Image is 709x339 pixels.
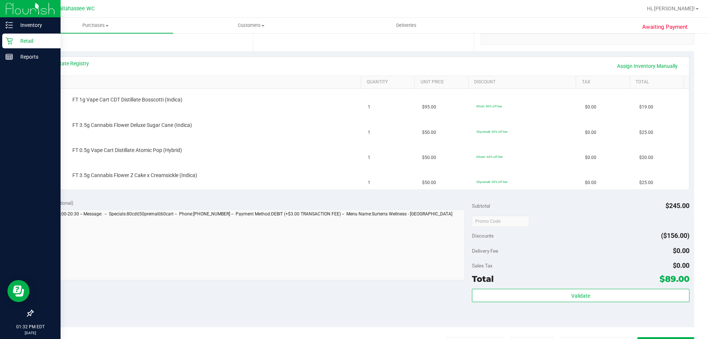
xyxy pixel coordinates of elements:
span: ($156.00) [661,232,689,239]
span: Sales Tax [472,263,493,269]
span: $0.00 [585,129,596,136]
span: Purchases [18,22,173,29]
span: 60cart: 60% off line [476,155,503,159]
span: 80cdt: 80% off line [476,104,502,108]
span: Delivery Fee [472,248,498,254]
span: Awaiting Payment [642,23,688,31]
a: Deliveries [329,18,484,33]
inline-svg: Retail [6,37,13,45]
iframe: Resource center [7,280,30,302]
span: Subtotal [472,203,490,209]
span: $89.00 [660,274,689,284]
a: Purchases [18,18,173,33]
input: Promo Code [472,216,529,227]
a: Unit Price [421,79,466,85]
p: Inventory [13,21,57,30]
inline-svg: Reports [6,53,13,60]
span: 1 [368,129,370,136]
span: Hi, [PERSON_NAME]! [647,6,695,11]
span: 50premall: 50% off line [476,130,507,134]
span: $0.00 [585,154,596,161]
span: FT 0.5g Vape Cart Distillate Atomic Pop (Hybrid) [72,147,182,154]
span: 1 [368,179,370,186]
p: Reports [13,52,57,61]
span: $50.00 [422,154,436,161]
p: [DATE] [3,330,57,336]
span: Deliveries [386,22,427,29]
a: Tax [582,79,627,85]
button: Validate [472,289,689,302]
a: Total [636,79,681,85]
span: 1 [368,154,370,161]
span: $0.00 [585,179,596,186]
span: $19.00 [639,104,653,111]
span: FT 3.5g Cannabis Flower Z Cake x Creamsickle (Indica) [72,172,197,179]
a: Quantity [367,79,412,85]
p: 01:32 PM EDT [3,324,57,330]
a: Customers [173,18,329,33]
a: Discount [474,79,573,85]
span: $95.00 [422,104,436,111]
span: Discounts [472,229,494,242]
p: Retail [13,37,57,45]
span: $50.00 [422,179,436,186]
span: $0.00 [585,104,596,111]
span: FT 3.5g Cannabis Flower Deluxe Sugar Cane (Indica) [72,122,192,129]
span: FT 1g Vape Cart CDT Distillate Bosscotti (Indica) [72,96,182,103]
a: Assign Inventory Manually [612,60,682,72]
span: 1 [368,104,370,111]
span: Total [472,274,494,284]
span: $20.00 [639,154,653,161]
inline-svg: Inventory [6,21,13,29]
span: Tallahassee WC [56,6,95,12]
span: 50premall: 50% off line [476,180,507,184]
a: View State Registry [45,60,89,67]
a: SKU [44,79,358,85]
span: $245.00 [665,202,689,210]
span: Validate [571,293,590,299]
span: $0.00 [673,247,689,255]
span: $25.00 [639,179,653,186]
span: $0.00 [673,262,689,269]
span: $25.00 [639,129,653,136]
span: Customers [174,22,328,29]
span: $50.00 [422,129,436,136]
